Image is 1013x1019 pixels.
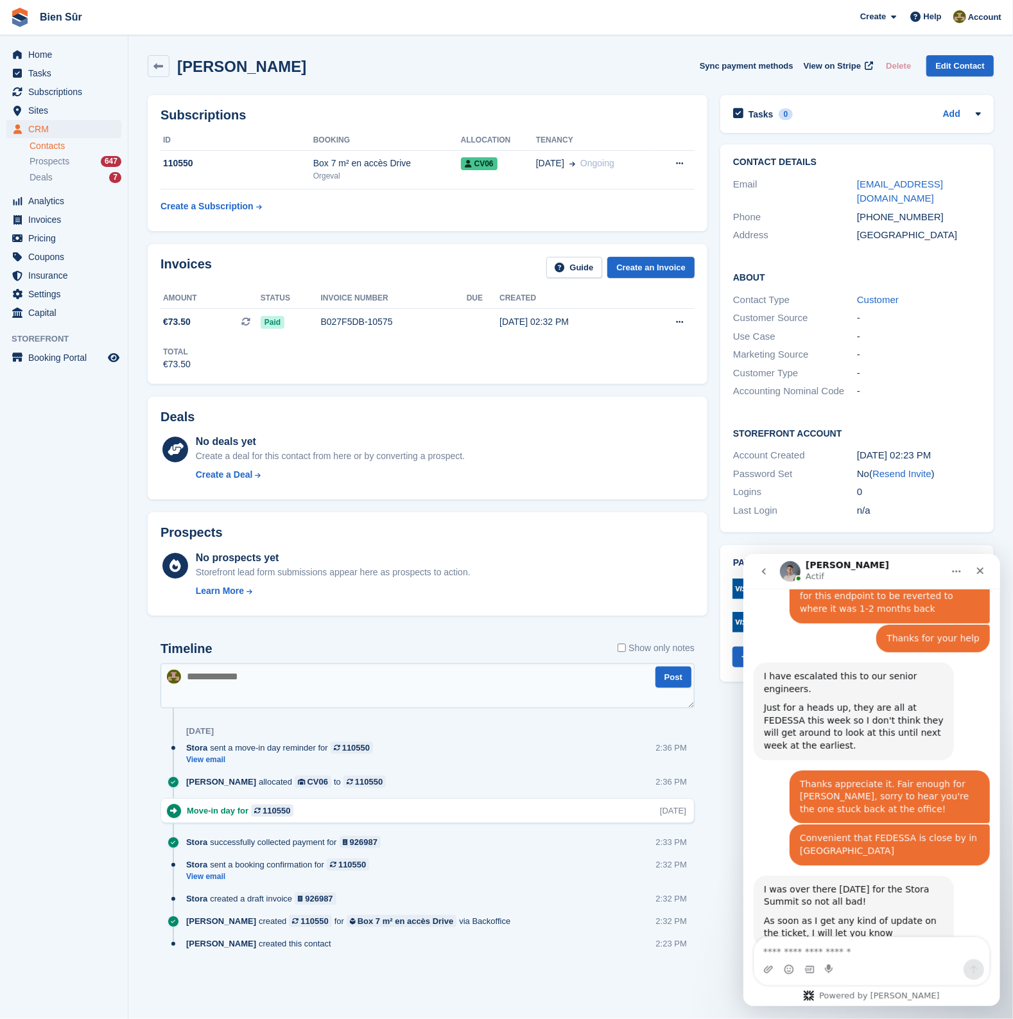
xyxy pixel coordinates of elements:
[186,858,207,871] span: Stora
[160,641,212,656] h2: Timeline
[186,754,379,765] a: View email
[28,64,105,82] span: Tasks
[28,46,105,64] span: Home
[733,210,857,225] div: Phone
[160,410,195,424] h2: Deals
[869,468,935,479] span: ( )
[101,156,121,167] div: 647
[340,836,381,848] a: 926987
[28,248,105,266] span: Coupons
[6,229,121,247] a: menu
[857,467,981,482] div: No
[28,229,105,247] span: Pricing
[163,358,191,371] div: €73.50
[733,293,857,308] div: Contact Type
[313,130,461,151] th: Booking
[857,384,981,399] div: -
[196,584,244,598] div: Learn More
[186,836,387,848] div: successfully collected payment for
[924,10,942,23] span: Help
[160,200,254,213] div: Create a Subscription
[186,937,338,950] div: created this contact
[358,915,454,927] div: Box 7 m² en accès Drive
[160,288,261,309] th: Amount
[857,294,899,305] a: Customer
[350,836,377,848] div: 926987
[109,172,121,183] div: 7
[338,858,366,871] div: 110550
[6,83,121,101] a: menu
[618,641,626,655] input: Show only notes
[857,311,981,326] div: -
[28,120,105,138] span: CRM
[28,211,105,229] span: Invoices
[35,6,87,28] a: Bien Sûr
[536,157,564,170] span: [DATE]
[10,8,30,27] img: stora-icon-8386f47178a22dfd0bd8f6a31ec36ba5ce8667c1dd55bd0f319d3a0aa187defe.svg
[251,805,293,817] a: 110550
[160,130,313,151] th: ID
[857,329,981,344] div: -
[300,915,328,927] div: 110550
[700,55,793,76] button: Sync payment methods
[607,257,695,278] a: Create an Invoice
[656,915,687,927] div: 2:32 PM
[733,467,857,482] div: Password Set
[6,192,121,210] a: menu
[943,107,960,122] a: Add
[536,130,654,151] th: Tenancy
[196,468,253,482] div: Create a Deal
[30,171,121,184] a: Deals 7
[926,55,994,76] a: Edit Contact
[743,554,1000,1006] iframe: Intercom live chat
[804,60,861,73] span: View on Stripe
[953,10,966,23] img: Matthieu Burnand
[733,270,981,283] h2: About
[857,179,943,204] a: [EMAIL_ADDRESS][DOMAIN_NAME]
[580,158,614,168] span: Ongoing
[6,120,121,138] a: menu
[6,101,121,119] a: menu
[186,836,207,848] span: Stora
[186,893,343,905] div: created a draft invoice
[28,101,105,119] span: Sites
[186,858,376,871] div: sent a booking confirmation for
[295,776,331,788] a: CV06
[196,566,471,579] div: Storefront lead form submissions appear here as prospects to action.
[733,157,981,168] h2: Contact Details
[733,485,857,500] div: Logins
[733,503,857,518] div: Last Login
[733,177,857,206] div: Email
[28,192,105,210] span: Analytics
[186,776,392,788] div: allocated to
[6,248,121,266] a: menu
[660,805,686,817] div: [DATE]
[28,83,105,101] span: Subscriptions
[106,350,121,365] a: Preview store
[160,108,695,123] h2: Subscriptions
[799,55,876,76] a: View on Stripe
[6,304,121,322] a: menu
[28,304,105,322] span: Capital
[733,448,857,463] div: Account Created
[30,171,53,184] span: Deals
[860,10,886,23] span: Create
[857,503,981,518] div: n/a
[6,349,121,367] a: menu
[733,384,857,399] div: Accounting Nominal Code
